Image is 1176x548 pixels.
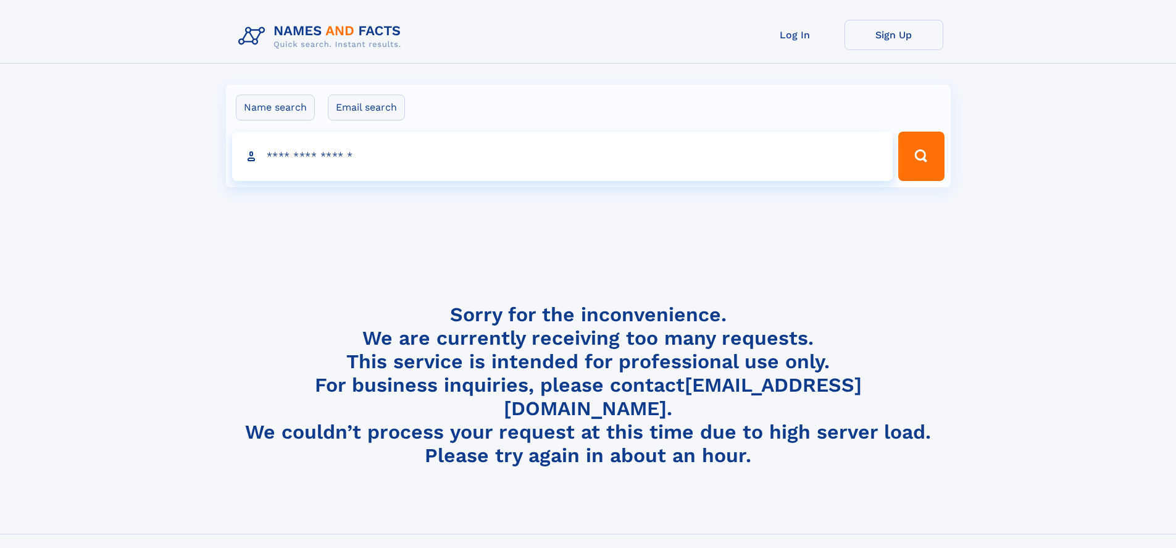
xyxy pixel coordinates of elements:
[328,95,405,120] label: Email search
[746,20,844,50] a: Log In
[844,20,943,50] a: Sign Up
[898,132,944,181] button: Search Button
[504,373,862,420] a: [EMAIL_ADDRESS][DOMAIN_NAME]
[233,303,943,468] h4: Sorry for the inconvenience. We are currently receiving too many requests. This service is intend...
[236,95,315,120] label: Name search
[233,20,411,53] img: Logo Names and Facts
[232,132,893,181] input: search input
